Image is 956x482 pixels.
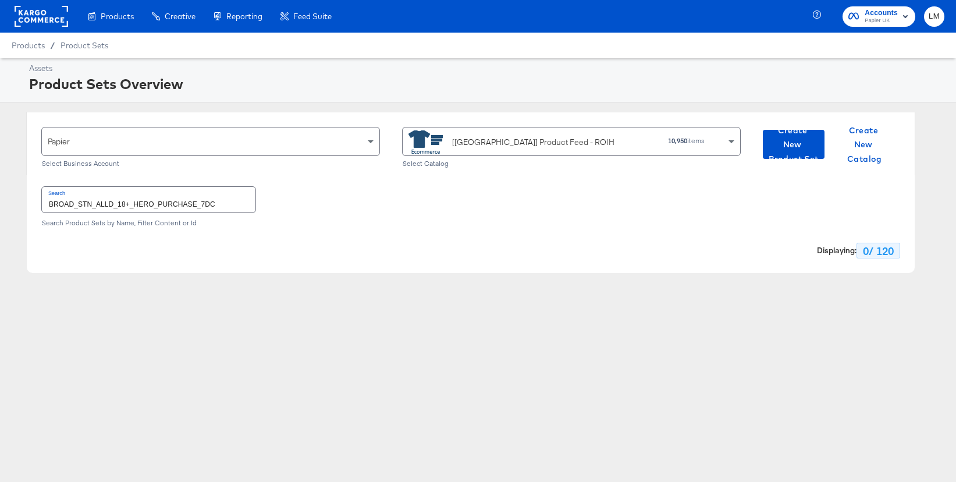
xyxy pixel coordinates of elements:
[42,187,255,212] input: Search product sets
[865,7,898,19] span: Accounts
[29,63,941,74] div: Assets
[668,136,687,145] strong: 10,950
[763,130,824,159] button: Create New Product Set
[834,130,895,159] button: Create New Catalog
[645,137,705,145] div: items
[48,136,70,147] span: Papier
[293,12,332,21] span: Feed Suite
[767,123,820,166] span: Create New Product Set
[45,41,61,50] span: /
[101,12,134,21] span: Products
[929,10,940,23] span: LM
[924,6,944,27] button: LM
[452,136,614,148] div: [[GEOGRAPHIC_DATA]] Product Feed - ROIH
[865,16,898,26] span: Papier UK
[838,123,891,166] span: Create New Catalog
[29,74,941,94] div: Product Sets Overview
[12,41,45,50] span: Products
[165,12,196,21] span: Creative
[41,219,900,227] div: Search Product Sets by Name, Filter Content or Id
[402,160,741,168] div: Select Catalog
[61,41,108,50] a: Product Sets
[226,12,262,21] span: Reporting
[843,6,915,27] button: AccountsPapier UK
[817,245,857,256] strong: Displaying :
[857,243,900,259] div: 0 / 120
[41,160,380,168] div: Select Business Account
